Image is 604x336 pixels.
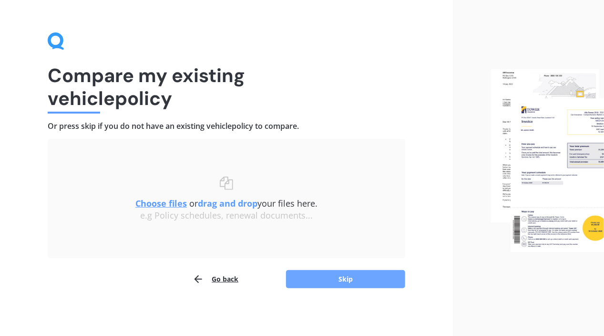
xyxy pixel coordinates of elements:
h1: Compare my existing vehicle policy [48,64,405,110]
div: e.g Policy schedules, renewal documents... [67,210,386,221]
img: files.webp [491,69,604,252]
button: Go back [193,270,238,289]
b: drag and drop [198,198,257,209]
u: Choose files [135,198,187,209]
span: or your files here. [135,198,317,209]
h4: Or press skip if you do not have an existing vehicle policy to compare. [48,121,405,131]
button: Skip [286,270,405,288]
